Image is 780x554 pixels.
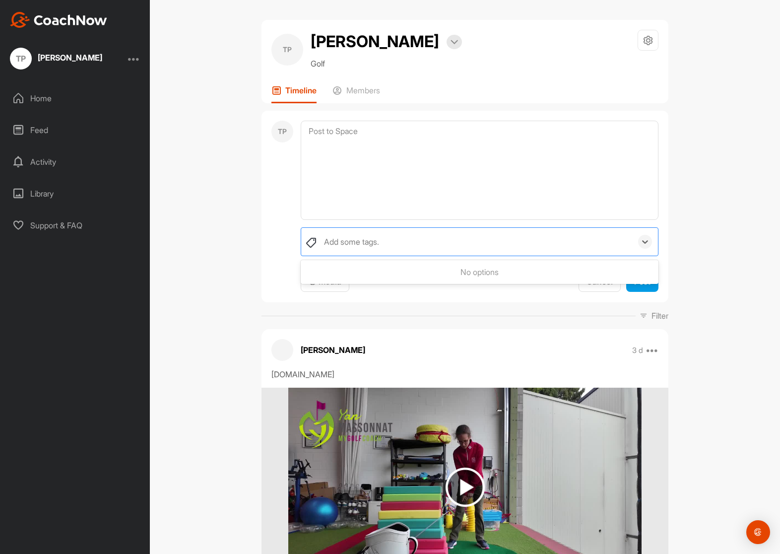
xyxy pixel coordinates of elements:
[271,34,303,66] div: TP
[634,277,650,286] span: Post
[651,310,668,322] p: Filter
[346,85,380,95] p: Members
[446,468,485,507] img: play
[309,277,341,286] span: Media
[586,277,613,286] span: Cancel
[285,85,317,95] p: Timeline
[311,58,462,69] p: Golf
[311,30,439,54] h2: [PERSON_NAME]
[271,121,293,142] div: TP
[5,213,145,238] div: Support & FAQ
[10,48,32,69] div: TP
[301,344,365,356] p: [PERSON_NAME]
[10,12,107,28] img: CoachNow
[5,118,145,142] div: Feed
[38,54,102,62] div: [PERSON_NAME]
[632,346,643,355] p: 3 d
[301,262,658,282] div: No options
[271,368,658,380] div: [DOMAIN_NAME]
[324,236,379,248] div: Add some tags.
[746,520,770,544] div: Open Intercom Messenger
[451,40,458,45] img: arrow-down
[5,181,145,206] div: Library
[5,149,145,174] div: Activity
[5,86,145,111] div: Home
